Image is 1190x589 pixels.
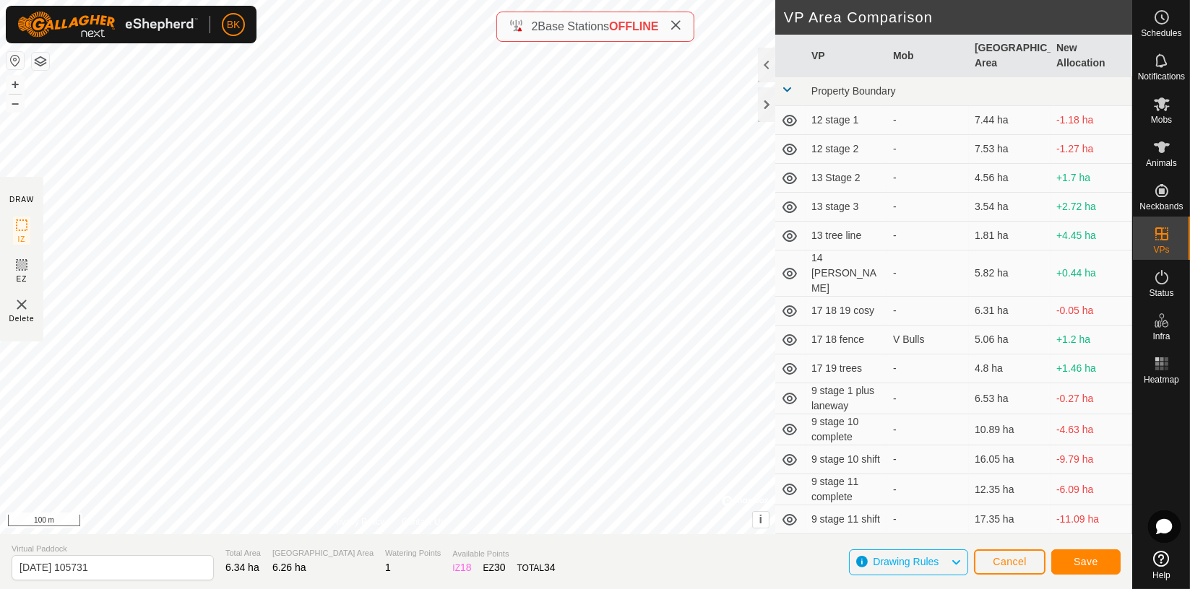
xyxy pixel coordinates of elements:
[1152,571,1170,580] span: Help
[1152,332,1170,341] span: Infra
[1051,383,1132,414] td: -0.27 ha
[1144,375,1179,384] span: Heatmap
[893,113,963,128] div: -
[225,562,259,573] span: 6.34 ha
[806,106,887,135] td: 12 stage 1
[893,141,963,157] div: -
[806,505,887,534] td: 9 stage 11 shift
[272,547,374,559] span: [GEOGRAPHIC_DATA] Area
[330,515,384,528] a: Privacy Policy
[753,512,769,528] button: i
[974,549,1045,575] button: Cancel
[969,383,1051,414] td: 6.53 ha
[969,326,1051,354] td: 5.06 ha
[969,106,1051,135] td: 7.44 ha
[806,135,887,164] td: 12 stage 2
[402,515,444,528] a: Contact Us
[806,474,887,505] td: 9 stage 11 complete
[517,560,556,575] div: TOTAL
[17,12,198,38] img: Gallagher Logo
[1051,106,1132,135] td: -1.18 ha
[806,250,887,297] td: 14 [PERSON_NAME]
[806,414,887,445] td: 9 stage 10 complete
[1153,245,1169,254] span: VPs
[969,414,1051,445] td: 10.89 ha
[225,547,261,559] span: Total Area
[993,556,1027,567] span: Cancel
[1051,250,1132,297] td: +0.44 ha
[1051,135,1132,164] td: -1.27 ha
[806,222,887,250] td: 13 tree line
[538,20,609,32] span: Base Stations
[806,35,887,77] th: VP
[893,361,963,376] div: -
[969,445,1051,474] td: 16.05 ha
[1141,29,1181,38] span: Schedules
[969,222,1051,250] td: 1.81 ha
[1051,35,1132,77] th: New Allocation
[969,250,1051,297] td: 5.82 ha
[759,513,762,525] span: i
[272,562,306,573] span: 6.26 ha
[806,354,887,383] td: 17 19 trees
[806,297,887,326] td: 17 18 19 cosy
[893,228,963,243] div: -
[32,53,49,70] button: Map Layers
[893,512,963,527] div: -
[893,199,963,214] div: -
[385,547,441,559] span: Watering Points
[969,164,1051,193] td: 4.56 ha
[494,562,506,573] span: 30
[452,560,471,575] div: IZ
[460,562,472,573] span: 18
[1149,289,1173,297] span: Status
[1051,193,1132,222] td: +2.72 ha
[227,17,241,32] span: BK
[544,562,556,573] span: 34
[784,9,1132,26] h2: VP Area Comparison
[893,332,963,347] div: V Bulls
[806,445,887,474] td: 9 stage 10 shift
[1133,545,1190,585] a: Help
[893,482,963,497] div: -
[531,20,538,32] span: 2
[1051,297,1132,326] td: -0.05 ha
[609,20,658,32] span: OFFLINE
[1051,549,1121,575] button: Save
[1051,164,1132,193] td: +1.7 ha
[969,474,1051,505] td: 12.35 ha
[1051,414,1132,445] td: -4.63 ha
[893,170,963,186] div: -
[873,556,939,567] span: Drawing Rules
[7,95,24,112] button: –
[1051,326,1132,354] td: +1.2 ha
[811,85,896,97] span: Property Boundary
[1051,445,1132,474] td: -9.79 ha
[13,296,30,313] img: VP
[969,35,1051,77] th: [GEOGRAPHIC_DATA] Area
[969,193,1051,222] td: 3.54 ha
[969,135,1051,164] td: 7.53 ha
[1051,505,1132,534] td: -11.09 ha
[893,266,963,281] div: -
[7,52,24,69] button: Reset Map
[806,326,887,354] td: 17 18 fence
[893,422,963,437] div: -
[969,354,1051,383] td: 4.8 ha
[1146,159,1177,167] span: Animals
[1051,474,1132,505] td: -6.09 ha
[7,76,24,93] button: +
[893,391,963,406] div: -
[887,35,969,77] th: Mob
[806,383,887,414] td: 9 stage 1 plus laneway
[1051,222,1132,250] td: +4.45 ha
[806,164,887,193] td: 13 Stage 2
[12,543,214,555] span: Virtual Paddock
[893,303,963,318] div: -
[893,452,963,467] div: -
[385,562,391,573] span: 1
[969,505,1051,534] td: 17.35 ha
[452,548,555,560] span: Available Points
[18,234,26,245] span: IZ
[1138,72,1185,81] span: Notifications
